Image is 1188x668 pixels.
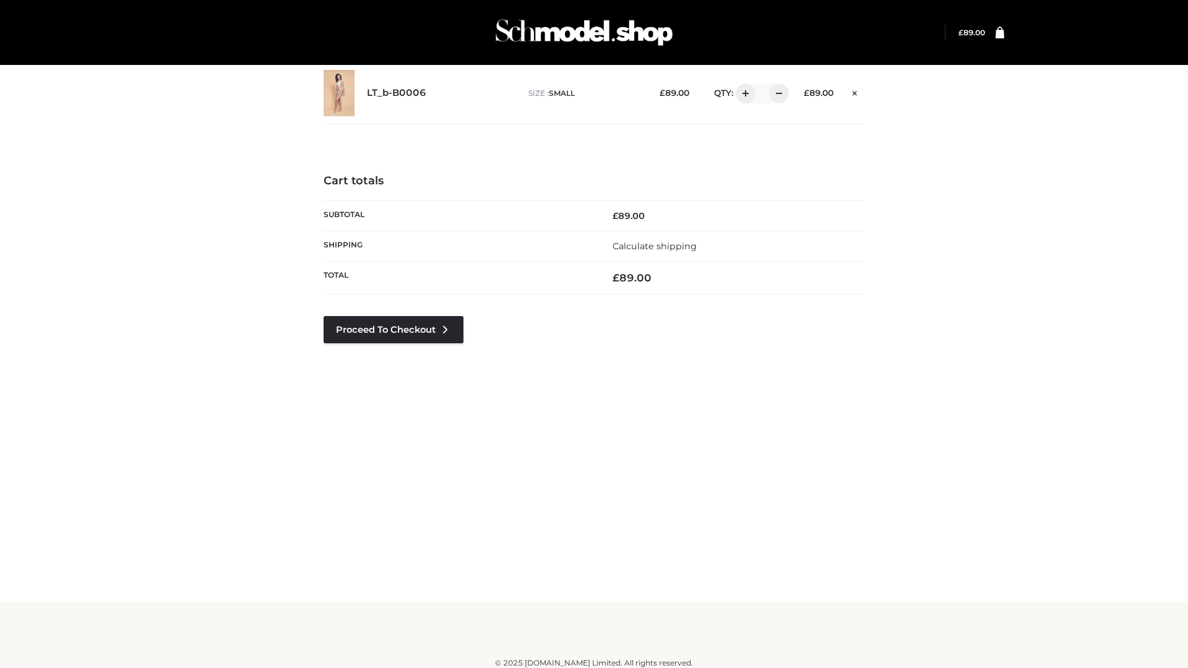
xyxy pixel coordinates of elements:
span: £ [660,88,665,98]
span: £ [804,88,809,98]
a: Proceed to Checkout [324,316,463,343]
span: SMALL [549,88,575,98]
div: QTY: [702,83,785,103]
h4: Cart totals [324,174,864,188]
bdi: 89.00 [613,210,645,221]
img: Schmodel Admin 964 [491,8,677,57]
bdi: 89.00 [804,88,833,98]
span: £ [613,210,618,221]
bdi: 89.00 [958,28,985,37]
th: Total [324,262,594,294]
span: £ [958,28,963,37]
th: Subtotal [324,200,594,231]
img: LT_b-B0006 - SMALL [324,70,355,116]
bdi: 89.00 [613,272,652,284]
bdi: 89.00 [660,88,689,98]
a: Remove this item [846,83,864,100]
a: Calculate shipping [613,241,697,252]
p: size : [528,88,640,99]
a: LT_b-B0006 [367,87,426,99]
span: £ [613,272,619,284]
th: Shipping [324,231,594,261]
a: £89.00 [958,28,985,37]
